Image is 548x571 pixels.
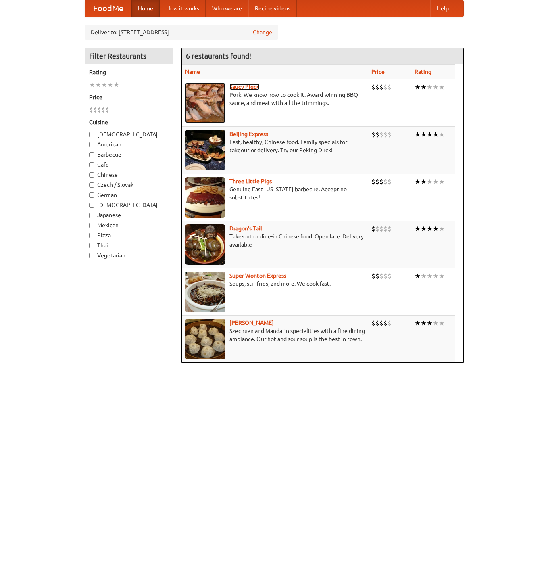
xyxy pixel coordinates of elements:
li: $ [379,83,383,92]
li: $ [375,83,379,92]
li: ★ [415,83,421,92]
input: Japanese [89,213,94,218]
label: Pizza [89,231,169,239]
input: [DEMOGRAPHIC_DATA] [89,203,94,208]
li: ★ [439,83,445,92]
a: How it works [160,0,206,17]
li: ★ [421,319,427,328]
img: superwonton.jpg [185,272,225,312]
li: ★ [433,272,439,280]
li: ★ [427,272,433,280]
li: $ [371,319,375,328]
a: Dragon's Tail [229,225,262,232]
label: Thai [89,241,169,249]
li: ★ [89,80,95,89]
li: $ [383,319,388,328]
li: ★ [107,80,113,89]
li: $ [388,130,392,139]
li: ★ [439,224,445,233]
li: $ [375,224,379,233]
input: Thai [89,243,94,248]
li: ★ [427,130,433,139]
input: Barbecue [89,152,94,157]
li: ★ [415,224,421,233]
label: Mexican [89,221,169,229]
li: ★ [421,272,427,280]
ng-pluralize: 6 restaurants found! [186,52,251,60]
li: ★ [421,130,427,139]
h5: Cuisine [89,118,169,126]
li: ★ [433,83,439,92]
li: $ [388,272,392,280]
h4: Filter Restaurants [85,48,173,64]
img: shandong.jpg [185,319,225,359]
li: ★ [415,319,421,328]
a: Home [131,0,160,17]
li: $ [101,105,105,114]
li: $ [388,83,392,92]
li: ★ [421,224,427,233]
a: Three Little Pigs [229,178,272,184]
label: Vegetarian [89,251,169,259]
li: $ [388,319,392,328]
li: $ [371,130,375,139]
li: $ [388,224,392,233]
b: [PERSON_NAME] [229,320,274,326]
h5: Price [89,93,169,101]
a: Saucy Piggy [229,84,260,90]
p: Fast, healthy, Chinese food. Family specials for takeout or delivery. Try our Peking Duck! [185,138,365,154]
li: $ [379,224,383,233]
li: ★ [439,319,445,328]
li: ★ [421,83,427,92]
li: ★ [433,177,439,186]
a: Beijing Express [229,131,268,137]
input: Czech / Slovak [89,182,94,188]
input: Chinese [89,172,94,178]
p: Soups, stir-fries, and more. We cook fast. [185,280,365,288]
li: $ [383,224,388,233]
li: ★ [427,83,433,92]
li: ★ [101,80,107,89]
li: ★ [439,272,445,280]
a: Rating [415,69,431,75]
input: German [89,192,94,198]
div: Deliver to: [STREET_ADDRESS] [85,25,278,40]
li: $ [388,177,392,186]
label: Cafe [89,161,169,169]
li: $ [89,105,93,114]
li: ★ [427,224,433,233]
li: $ [375,177,379,186]
li: ★ [415,272,421,280]
li: ★ [433,130,439,139]
a: Help [430,0,455,17]
label: Barbecue [89,151,169,159]
p: Take-out or dine-in Chinese food. Open late. Delivery available [185,232,365,249]
img: saucy.jpg [185,83,225,123]
p: Pork. We know how to cook it. Award-winning BBQ sauce, and meat with all the trimmings. [185,91,365,107]
li: ★ [415,177,421,186]
a: Super Wonton Express [229,272,286,279]
li: $ [383,83,388,92]
li: ★ [421,177,427,186]
li: $ [383,272,388,280]
a: Name [185,69,200,75]
li: $ [375,272,379,280]
li: ★ [433,319,439,328]
a: Change [253,28,272,36]
label: Czech / Slovak [89,181,169,189]
a: Price [371,69,385,75]
li: $ [371,224,375,233]
li: $ [105,105,109,114]
label: Japanese [89,211,169,219]
li: ★ [415,130,421,139]
li: $ [371,177,375,186]
a: FoodMe [85,0,131,17]
li: $ [97,105,101,114]
input: Mexican [89,223,94,228]
label: [DEMOGRAPHIC_DATA] [89,130,169,138]
label: [DEMOGRAPHIC_DATA] [89,201,169,209]
input: American [89,142,94,147]
li: $ [375,319,379,328]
